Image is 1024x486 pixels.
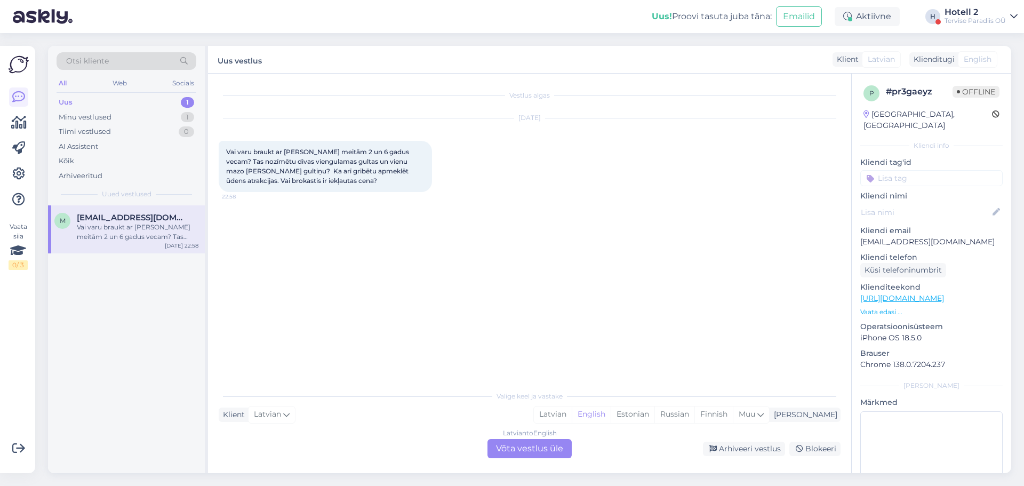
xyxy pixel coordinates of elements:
[945,8,1018,25] a: Hotell 2Tervise Paradiis OÜ
[534,407,572,423] div: Latvian
[860,348,1003,359] p: Brauser
[703,442,785,456] div: Arhiveeri vestlus
[835,7,900,26] div: Aktiivne
[869,89,874,97] span: p
[860,282,1003,293] p: Klienditeekond
[9,260,28,270] div: 0 / 3
[110,76,129,90] div: Web
[860,397,1003,408] p: Märkmed
[964,54,991,65] span: English
[776,6,822,27] button: Emailid
[181,97,194,108] div: 1
[860,236,1003,248] p: [EMAIL_ADDRESS][DOMAIN_NAME]
[60,217,66,225] span: m
[860,321,1003,332] p: Operatsioonisüsteem
[860,141,1003,150] div: Kliendi info
[860,263,946,277] div: Küsi telefoninumbrit
[254,409,281,420] span: Latvian
[886,85,953,98] div: # pr3gaeyz
[860,293,944,303] a: [URL][DOMAIN_NAME]
[170,76,196,90] div: Socials
[909,54,955,65] div: Klienditugi
[868,54,895,65] span: Latvian
[833,54,859,65] div: Klient
[611,407,654,423] div: Estonian
[925,9,940,24] div: H
[77,213,188,222] span: matisspriedits@gmail.com
[652,11,672,21] b: Uus!
[860,332,1003,344] p: iPhone OS 18.5.0
[77,222,198,242] div: Vai varu braukt ar [PERSON_NAME] meitām 2 un 6 gadus vecam? Tas nozīmētu divas viengulamas gultas...
[181,112,194,123] div: 1
[863,109,992,131] div: [GEOGRAPHIC_DATA], [GEOGRAPHIC_DATA]
[860,190,1003,202] p: Kliendi nimi
[219,91,841,100] div: Vestlus algas
[860,157,1003,168] p: Kliendi tag'id
[222,193,262,201] span: 22:58
[652,10,772,23] div: Proovi tasuta juba täna:
[59,112,111,123] div: Minu vestlused
[57,76,69,90] div: All
[219,409,245,420] div: Klient
[861,206,990,218] input: Lisa nimi
[739,409,755,419] span: Muu
[945,17,1006,25] div: Tervise Paradiis OÜ
[860,359,1003,370] p: Chrome 138.0.7204.237
[59,126,111,137] div: Tiimi vestlused
[860,170,1003,186] input: Lisa tag
[860,225,1003,236] p: Kliendi email
[59,141,98,152] div: AI Assistent
[860,252,1003,263] p: Kliendi telefon
[66,55,109,67] span: Otsi kliente
[102,189,151,199] span: Uued vestlused
[487,439,572,458] div: Võta vestlus üle
[694,407,733,423] div: Finnish
[860,307,1003,317] p: Vaata edasi ...
[219,113,841,123] div: [DATE]
[219,392,841,401] div: Valige keel ja vastake
[218,52,262,67] label: Uus vestlus
[770,409,837,420] div: [PERSON_NAME]
[59,171,102,181] div: Arhiveeritud
[59,97,73,108] div: Uus
[179,126,194,137] div: 0
[503,428,557,438] div: Latvian to English
[654,407,694,423] div: Russian
[9,222,28,270] div: Vaata siia
[572,407,611,423] div: English
[860,381,1003,391] div: [PERSON_NAME]
[953,86,999,98] span: Offline
[789,442,841,456] div: Blokeeri
[165,242,198,250] div: [DATE] 22:58
[945,8,1006,17] div: Hotell 2
[59,156,74,166] div: Kõik
[226,148,411,185] span: Vai varu braukt ar [PERSON_NAME] meitām 2 un 6 gadus vecam? Tas nozīmētu divas viengulamas gultas...
[9,54,29,75] img: Askly Logo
